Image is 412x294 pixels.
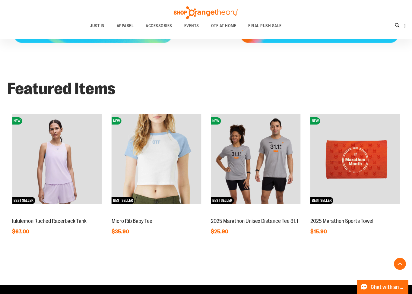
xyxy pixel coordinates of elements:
span: FINAL PUSH SALE [248,19,282,33]
a: ACCESSORIES [140,19,178,33]
div: prev [7,150,19,162]
img: 2025 Marathon Unisex Distance Tee 31.1 [211,114,301,204]
span: NEW [112,117,122,125]
span: ACCESSORIES [146,19,172,33]
a: Micro Rib Baby TeeNEWBEST SELLER [112,211,201,216]
button: Chat with an Expert [357,280,409,294]
span: BEST SELLER [112,197,135,204]
span: JUST IN [90,19,105,33]
a: lululemon Ruched Racerback Tank [12,218,87,224]
a: EVENTS [178,19,205,33]
a: 2025 Marathon Unisex Distance Tee 31.1 [211,218,298,224]
a: 2025 Marathon Unisex Distance Tee 31.1NEWBEST SELLER [211,211,301,216]
span: NEW [12,117,22,125]
span: OTF AT HOME [211,19,236,33]
span: NEW [211,117,221,125]
span: Chat with an Expert [371,284,405,290]
a: 2025 Marathon Sports Towel [310,218,373,224]
a: APPAREL [111,19,140,33]
span: $25.90 [211,229,229,235]
img: Shop Orangetheory [173,6,239,19]
strong: Featured Items [7,79,116,98]
button: Back To Top [394,258,406,270]
span: $67.00 [12,229,30,235]
img: lululemon Ruched Racerback Tank [12,114,102,204]
a: 2025 Marathon Sports TowelNEWBEST SELLER [310,211,400,216]
img: 2025 Marathon Sports Towel [310,114,400,204]
span: EVENTS [184,19,199,33]
span: $35.90 [112,229,130,235]
a: lululemon Ruched Racerback TankNEWBEST SELLER [12,211,102,216]
a: FINAL PUSH SALE [242,19,288,33]
div: next [393,150,405,162]
span: BEST SELLER [211,197,234,204]
span: APPAREL [117,19,134,33]
span: NEW [310,117,320,125]
span: BEST SELLER [12,197,35,204]
a: OTF AT HOME [205,19,242,33]
a: Micro Rib Baby Tee [112,218,152,224]
span: $15.90 [310,229,328,235]
img: Micro Rib Baby Tee [112,114,201,204]
a: JUST IN [84,19,111,33]
span: BEST SELLER [310,197,333,204]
